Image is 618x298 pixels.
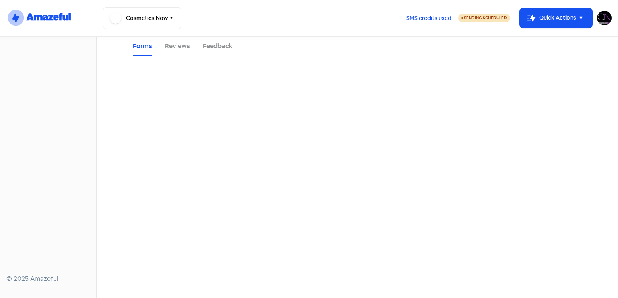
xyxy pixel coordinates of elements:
div: © 2025 Amazeful [6,274,90,284]
img: User [597,11,612,25]
button: Quick Actions [520,8,592,28]
a: Feedback [203,41,233,51]
a: Sending Scheduled [458,13,510,23]
button: Cosmetics Now [103,7,181,29]
a: Forms [133,41,152,51]
span: Sending Scheduled [464,15,507,20]
a: SMS credits used [400,13,458,22]
a: Reviews [165,41,190,51]
span: SMS credits used [406,14,451,22]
